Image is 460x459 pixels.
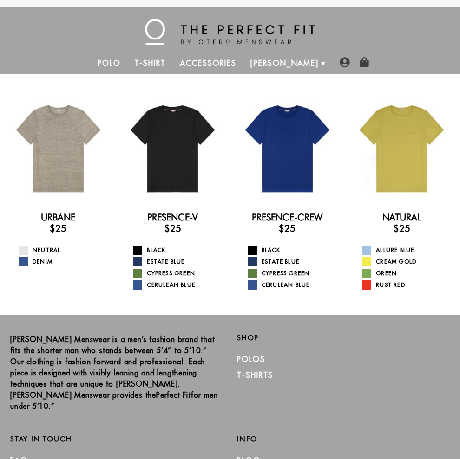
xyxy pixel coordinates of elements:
h2: Shop [237,334,450,342]
h3: $25 [350,223,453,234]
a: Cypress Green [248,269,339,278]
a: Neutral [19,246,110,255]
p: [PERSON_NAME] Menswear is a men’s fashion brand that fits the shorter man who stands between 5’4”... [10,334,223,412]
a: Cypress Green [133,269,224,278]
h3: $25 [7,223,110,234]
img: user-account-icon.png [340,57,350,67]
img: The Perfect Fit - by Otero Menswear - Logo [145,19,315,45]
a: Urbane [41,212,75,223]
h2: Info [237,435,450,443]
a: Cream Gold [362,257,453,266]
img: shopping-bag-icon.png [359,57,369,67]
a: [PERSON_NAME] [243,52,326,74]
a: Allure Blue [362,246,453,255]
a: Polos [237,355,265,364]
a: Black [133,246,224,255]
a: Black [248,246,339,255]
a: Presence-Crew [252,212,322,223]
a: T-Shirts [237,370,273,380]
a: Rust Red [362,280,453,290]
h2: Stay in Touch [10,435,223,443]
a: Natural [382,212,421,223]
h3: $25 [236,223,339,234]
a: Denim [19,257,110,266]
a: Accessories [173,52,243,74]
a: Cerulean Blue [248,280,339,290]
a: Green [362,269,453,278]
a: Estate Blue [248,257,339,266]
a: T-Shirt [128,52,173,74]
a: Polo [91,52,128,74]
a: Cerulean Blue [133,280,224,290]
a: Estate Blue [133,257,224,266]
strong: Perfect Fit [156,390,191,400]
a: Presence-V [147,212,198,223]
h3: $25 [121,223,224,234]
